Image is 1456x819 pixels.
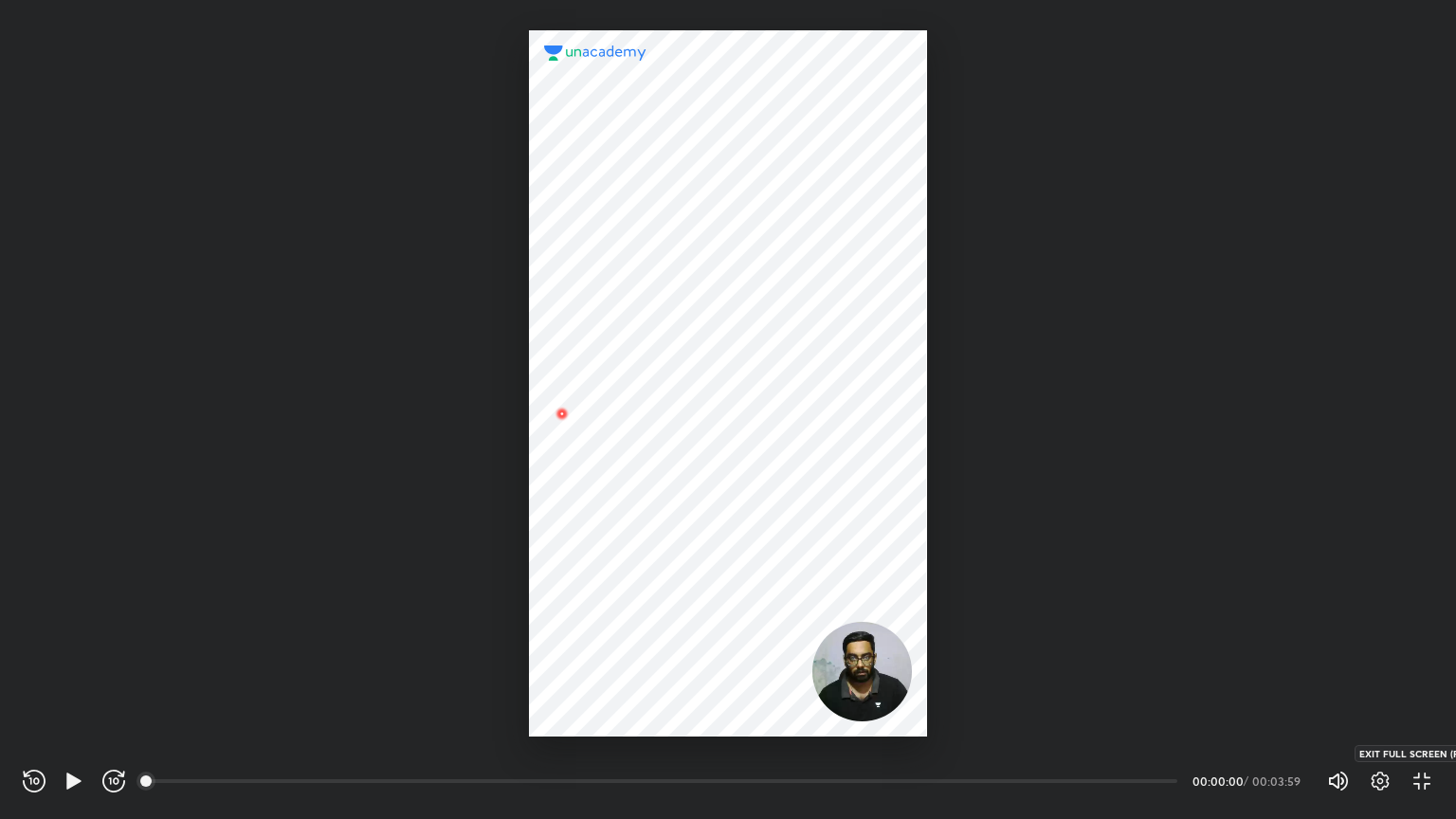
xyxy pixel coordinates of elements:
img: logo.2a7e12a2.svg [544,45,646,61]
div: / [1244,775,1248,787]
div: 00:03:59 [1252,775,1304,787]
div: 00:00:00 [1192,775,1240,787]
img: wMgqJGBwKWe8AAAAABJRU5ErkJggg== [551,403,573,426]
